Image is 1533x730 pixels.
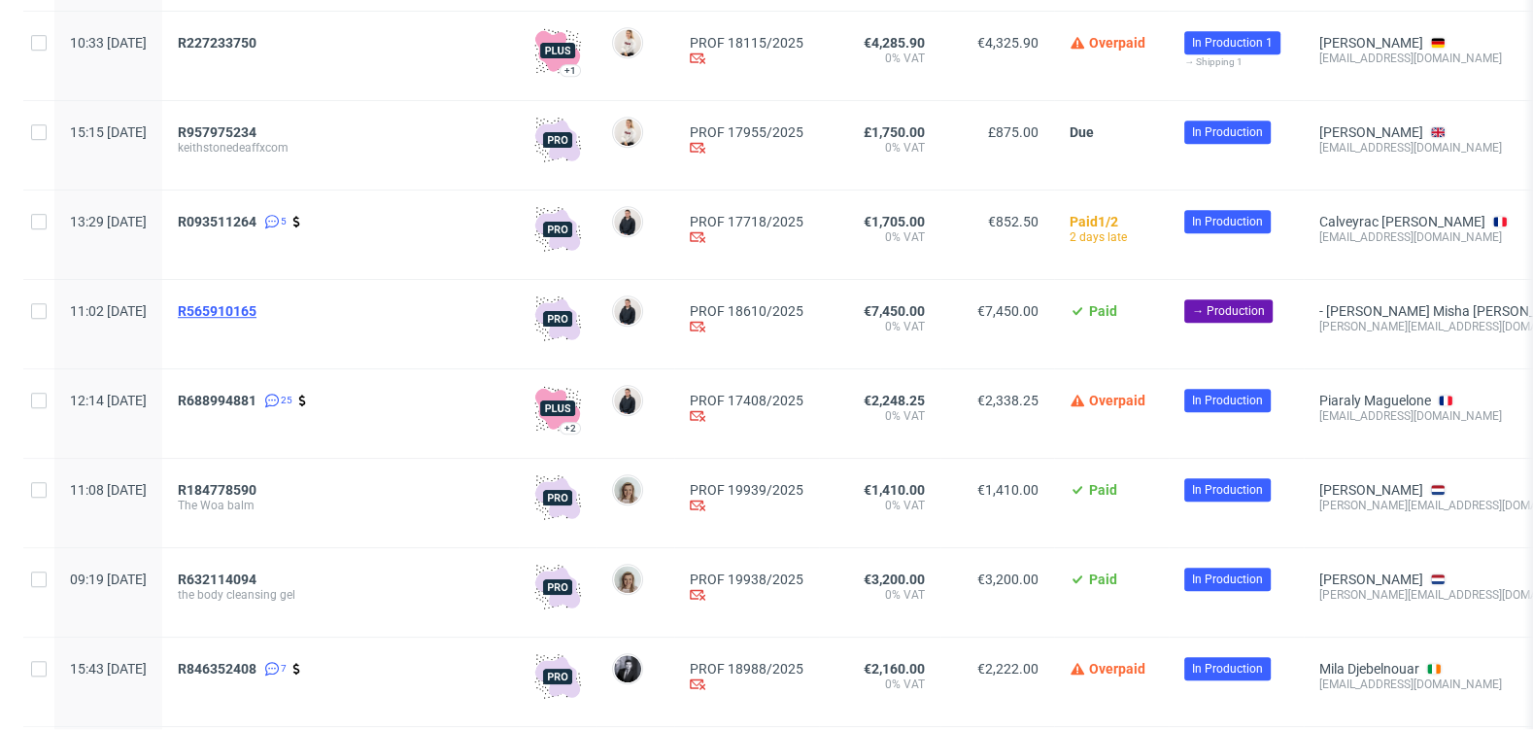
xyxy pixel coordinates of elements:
span: In Production [1192,213,1263,230]
div: +2 [564,423,576,434]
span: €4,325.90 [977,35,1039,51]
span: In Production [1192,123,1263,141]
span: 09:19 [DATE] [70,572,147,587]
a: R688994881 [178,393,260,408]
a: [PERSON_NAME] [1319,124,1423,140]
span: 15:43 [DATE] [70,661,147,677]
span: 10:33 [DATE] [70,35,147,51]
span: 5 [281,214,287,229]
span: 0% VAT [835,229,925,245]
span: keithstonedeaffxcom [178,140,503,156]
span: In Production 1 [1192,34,1273,52]
img: pro-icon.017ec5509f39f3e742e3.png [534,474,581,521]
a: R632114094 [178,572,260,587]
a: R093511264 [178,214,260,229]
div: → Shipping 1 [1184,54,1288,70]
span: → Production [1192,302,1265,320]
a: R227233750 [178,35,260,51]
img: pro-icon.017ec5509f39f3e742e3.png [534,564,581,610]
span: Overpaid [1089,661,1145,677]
span: €852.50 [988,214,1039,229]
a: PROF 18115/2025 [690,35,803,51]
span: Overpaid [1089,393,1145,408]
span: €4,285.90 [864,35,925,51]
span: 0% VAT [835,319,925,334]
img: Philippe Dubuy [614,655,641,682]
a: Piaraly Maguelone [1319,393,1431,408]
span: €2,248.25 [864,393,925,408]
img: Monika Poźniak [614,566,641,593]
span: £1,750.00 [864,124,925,140]
img: Adrian Margula [614,208,641,235]
div: +1 [564,65,576,76]
span: Paid [1070,214,1098,229]
span: 0% VAT [835,677,925,692]
a: PROF 18988/2025 [690,661,803,677]
span: 7 [281,661,287,677]
span: The Woa balm [178,498,503,513]
span: 0% VAT [835,140,925,156]
span: Paid [1089,303,1117,319]
span: €1,410.00 [864,482,925,498]
span: the body cleansing gel [178,587,503,603]
a: 25 [260,393,292,408]
span: 0% VAT [835,51,925,66]
a: PROF 17718/2025 [690,214,803,229]
span: €1,705.00 [864,214,925,229]
span: €2,222.00 [977,661,1039,677]
span: R957975234 [178,124,256,140]
span: R565910165 [178,303,256,319]
img: Mari Fok [614,119,641,146]
span: R632114094 [178,572,256,587]
span: £875.00 [988,124,1039,140]
span: In Production [1192,392,1263,409]
span: €3,200.00 [864,572,925,587]
img: Mari Fok [614,29,641,56]
a: R957975234 [178,124,260,140]
a: PROF 17955/2025 [690,124,803,140]
span: 2 days late [1070,230,1127,244]
img: pro-icon.017ec5509f39f3e742e3.png [534,653,581,700]
a: PROF 17408/2025 [690,393,803,408]
img: Monika Poźniak [614,476,641,504]
span: Paid [1089,572,1117,587]
a: Mila Djebelnouar [1319,661,1419,677]
span: 25 [281,393,292,408]
a: R184778590 [178,482,260,498]
span: €1,410.00 [977,482,1039,498]
a: [PERSON_NAME] [1319,482,1423,498]
span: 11:08 [DATE] [70,482,147,498]
span: 13:29 [DATE] [70,214,147,229]
a: R846352408 [178,661,260,677]
span: R184778590 [178,482,256,498]
span: In Production [1192,660,1263,678]
img: plus-icon.676465ae8f3a83198b3f.png [534,27,581,74]
span: 0% VAT [835,408,925,424]
a: 5 [260,214,287,229]
span: €7,450.00 [977,303,1039,319]
span: R846352408 [178,661,256,677]
img: pro-icon.017ec5509f39f3e742e3.png [534,206,581,253]
img: plus-icon.676465ae8f3a83198b3f.png [534,385,581,432]
img: pro-icon.017ec5509f39f3e742e3.png [534,295,581,342]
span: R227233750 [178,35,256,51]
a: R565910165 [178,303,260,319]
a: [PERSON_NAME] [1319,35,1423,51]
span: Due [1070,124,1094,140]
span: R093511264 [178,214,256,229]
span: 15:15 [DATE] [70,124,147,140]
a: PROF 18610/2025 [690,303,803,319]
span: 0% VAT [835,587,925,603]
img: pro-icon.017ec5509f39f3e742e3.png [534,117,581,163]
a: Calveyrac [PERSON_NAME] [1319,214,1485,229]
a: PROF 19939/2025 [690,482,803,498]
span: €2,338.25 [977,393,1039,408]
a: PROF 19938/2025 [690,572,803,587]
span: €7,450.00 [864,303,925,319]
span: 0% VAT [835,498,925,513]
span: 11:02 [DATE] [70,303,147,319]
span: Overpaid [1089,35,1145,51]
span: In Production [1192,481,1263,499]
img: Adrian Margula [614,297,641,325]
span: €2,160.00 [864,661,925,677]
